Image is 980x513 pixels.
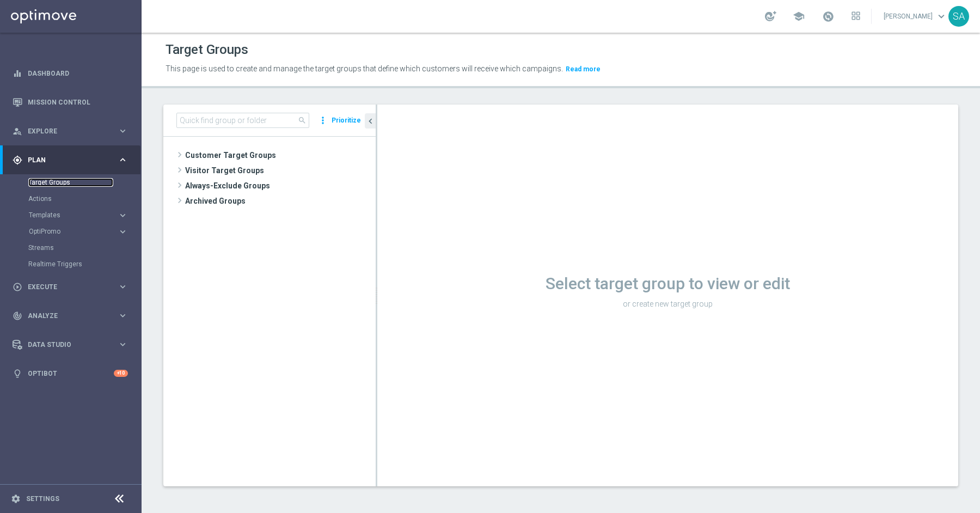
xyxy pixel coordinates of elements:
[176,113,309,128] input: Quick find group or folder
[29,212,118,218] div: Templates
[883,8,948,25] a: [PERSON_NAME]keyboard_arrow_down
[13,369,22,378] i: lightbulb
[13,88,128,117] div: Mission Control
[377,274,958,294] h1: Select target group to view or edit
[28,178,113,187] a: Target Groups
[12,369,128,378] button: lightbulb Optibot +10
[13,359,128,388] div: Optibot
[28,341,118,348] span: Data Studio
[13,155,22,165] i: gps_fixed
[118,210,128,221] i: keyboard_arrow_right
[377,299,958,309] p: or create new target group
[13,126,118,136] div: Explore
[29,212,107,218] span: Templates
[28,174,140,191] div: Target Groups
[12,340,128,349] button: Data Studio keyboard_arrow_right
[365,113,376,129] button: chevron_left
[12,283,128,291] button: play_circle_outline Execute keyboard_arrow_right
[166,42,248,58] h1: Target Groups
[12,127,128,136] button: person_search Explore keyboard_arrow_right
[935,10,947,22] span: keyboard_arrow_down
[11,494,21,504] i: settings
[13,311,118,321] div: Analyze
[118,155,128,165] i: keyboard_arrow_right
[13,69,22,78] i: equalizer
[28,157,118,163] span: Plan
[28,88,128,117] a: Mission Control
[118,310,128,321] i: keyboard_arrow_right
[185,178,376,193] span: Always-Exclude Groups
[28,227,128,236] button: OptiPromo keyboard_arrow_right
[28,194,113,203] a: Actions
[793,10,805,22] span: school
[28,207,140,223] div: Templates
[29,228,107,235] span: OptiPromo
[28,240,140,256] div: Streams
[13,155,118,165] div: Plan
[28,359,114,388] a: Optibot
[118,282,128,292] i: keyboard_arrow_right
[28,59,128,88] a: Dashboard
[298,116,307,125] span: search
[12,98,128,107] button: Mission Control
[13,340,118,350] div: Data Studio
[12,156,128,164] button: gps_fixed Plan keyboard_arrow_right
[12,312,128,320] button: track_changes Analyze keyboard_arrow_right
[166,64,563,73] span: This page is used to create and manage the target groups that define which customers will receive...
[28,128,118,135] span: Explore
[13,282,118,292] div: Execute
[13,311,22,321] i: track_changes
[28,313,118,319] span: Analyze
[185,148,376,163] span: Customer Target Groups
[365,116,376,126] i: chevron_left
[28,243,113,252] a: Streams
[26,496,59,502] a: Settings
[12,69,128,78] button: equalizer Dashboard
[330,113,363,128] button: Prioritize
[114,370,128,377] div: +10
[28,191,140,207] div: Actions
[118,126,128,136] i: keyboard_arrow_right
[317,113,328,128] i: more_vert
[13,59,128,88] div: Dashboard
[185,163,376,178] span: Visitor Target Groups
[13,282,22,292] i: play_circle_outline
[28,260,113,268] a: Realtime Triggers
[28,223,140,240] div: OptiPromo
[28,256,140,272] div: Realtime Triggers
[13,126,22,136] i: person_search
[29,228,118,235] div: OptiPromo
[185,193,376,209] span: Archived Groups
[28,211,128,219] button: Templates keyboard_arrow_right
[118,339,128,350] i: keyboard_arrow_right
[565,63,602,75] button: Read more
[948,6,969,27] div: SA
[28,284,118,290] span: Execute
[118,227,128,237] i: keyboard_arrow_right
